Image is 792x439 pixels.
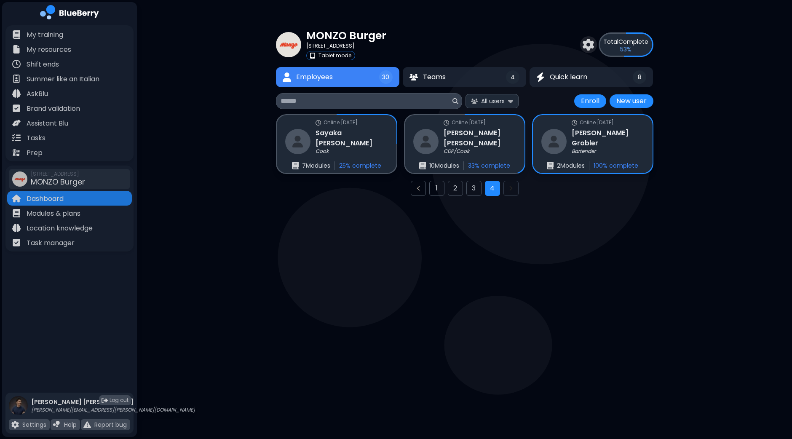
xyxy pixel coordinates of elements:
[12,75,21,83] img: file icon
[31,398,195,406] p: [PERSON_NAME] [PERSON_NAME]
[12,104,21,112] img: file icon
[12,148,21,157] img: file icon
[411,181,426,196] button: Previous page
[27,223,93,233] p: Location knowledge
[27,209,80,219] p: Modules & plans
[53,421,61,428] img: file icon
[572,148,596,155] p: Bartender
[403,67,526,87] button: TeamsTeams4
[12,134,21,142] img: file icon
[466,181,482,196] button: Go to page 3
[620,46,631,53] p: 53 %
[448,181,463,196] button: Go to page 2
[102,397,108,404] img: logout
[481,97,505,105] span: All users
[324,119,358,126] p: Online [DATE]
[452,98,458,104] img: search icon
[603,37,618,46] span: Total
[27,133,45,143] p: Tasks
[536,72,545,82] img: Quick learn
[603,38,648,46] p: Complete
[9,396,28,423] img: profile photo
[22,421,46,428] p: Settings
[292,162,299,169] img: enrollments
[574,94,606,108] button: Enroll
[27,59,59,70] p: Shift ends
[27,118,68,128] p: Assistant Blu
[276,114,397,174] a: online statusOnline [DATE]restaurantSayaka [PERSON_NAME]Cookenrollments7Modules25% complete
[27,238,75,248] p: Task manager
[12,30,21,39] img: file icon
[444,148,469,155] p: CDP/Cook
[610,94,653,108] button: New user
[452,119,486,126] p: Online [DATE]
[316,148,329,155] p: Cook
[485,181,500,196] button: Go to page 4
[557,162,585,169] p: 2 Module s
[12,209,21,217] img: file icon
[12,119,21,127] img: file icon
[413,129,439,154] img: restaurant
[31,407,195,413] p: [PERSON_NAME][EMAIL_ADDRESS][PERSON_NAME][DOMAIN_NAME]
[94,421,127,428] p: Report bug
[12,194,21,203] img: file icon
[27,194,64,204] p: Dashboard
[572,128,644,148] h3: [PERSON_NAME] Grobler
[27,104,80,114] p: Brand validation
[11,421,19,428] img: file icon
[12,171,27,187] img: company thumbnail
[638,73,642,81] span: 8
[12,224,21,232] img: file icon
[12,45,21,54] img: file icon
[27,30,63,40] p: My training
[583,39,594,51] img: settings
[508,97,513,105] img: expand
[27,89,48,99] p: AskBlu
[382,73,389,81] span: 30
[31,177,85,187] span: MONZO Burger
[27,74,99,84] p: Summer like an Italian
[276,67,399,87] button: EmployeesEmployees30
[285,129,310,154] img: restaurant
[423,72,446,82] span: Teams
[276,32,301,57] img: company thumbnail
[444,120,449,126] img: online status
[444,128,516,148] h3: [PERSON_NAME] [PERSON_NAME]
[532,114,653,174] a: online statusOnline [DATE]restaurant[PERSON_NAME] GroblerBartenderenrollments2Modules100% complete
[306,43,355,49] p: [STREET_ADDRESS]
[471,99,478,104] img: All users
[40,5,99,22] img: company logo
[429,162,459,169] p: 10 Module s
[530,67,653,87] button: Quick learnQuick learn8
[27,148,43,158] p: Prep
[306,29,386,43] p: MONZO Burger
[64,421,77,428] p: Help
[306,51,386,60] a: tabletTablet mode
[580,119,614,126] p: Online [DATE]
[594,162,638,169] p: 100 % complete
[511,73,515,81] span: 4
[547,162,554,169] img: enrollments
[550,72,587,82] span: Quick learn
[316,120,321,126] img: online status
[296,72,333,82] span: Employees
[12,238,21,247] img: file icon
[339,162,381,169] p: 25 % complete
[283,72,291,82] img: Employees
[468,162,510,169] p: 33 % complete
[12,60,21,68] img: file icon
[302,162,330,169] p: 7 Module s
[466,94,519,108] button: All users
[409,74,418,80] img: Teams
[404,114,525,174] a: online statusOnline [DATE]restaurant[PERSON_NAME] [PERSON_NAME]CDP/Cookenrollments10Modules33% co...
[419,162,426,169] img: enrollments
[310,53,315,59] img: tablet
[83,421,91,428] img: file icon
[27,45,71,55] p: My resources
[110,397,128,404] span: Log out
[12,89,21,98] img: file icon
[318,52,351,59] p: Tablet mode
[503,181,519,196] button: Next page
[429,181,444,196] button: Go to page 1
[31,171,85,177] span: [STREET_ADDRESS]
